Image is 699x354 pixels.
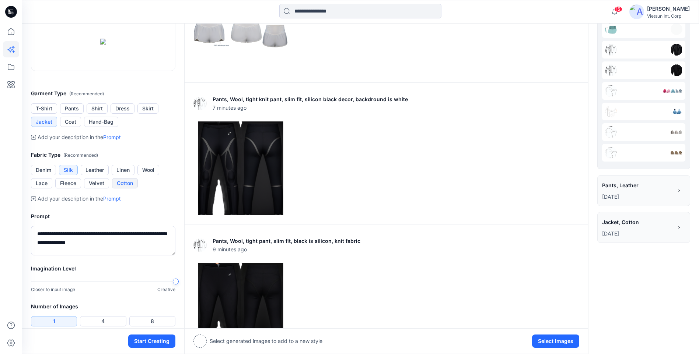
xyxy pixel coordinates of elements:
[671,106,682,117] img: 0.png
[31,316,77,326] button: 1
[31,151,175,160] h2: Fabric Type
[69,91,104,96] span: ( Recommended )
[31,264,175,273] h2: Imagination Level
[81,165,109,175] button: Leather
[605,147,617,159] img: eyJhbGciOiJIUzI1NiIsImtpZCI6IjAiLCJ0eXAiOiJKV1QifQ.eyJkYXRhIjp7InR5cGUiOiJzdG9yYWdlIiwicGF0aCI6Im...
[647,13,690,19] div: Vietsun Int. Corp
[63,152,98,158] span: ( Recommended )
[103,195,121,202] a: Prompt
[31,165,56,175] button: Denim
[213,245,360,253] span: 9 minutes ago
[213,237,360,245] p: Pants, Wool, tight pant, slim fit, black is silicon, knit fabric
[605,64,617,76] img: eyJhbGciOiJIUzI1NiIsImtpZCI6IjAiLCJ0eXAiOiJKV1QifQ.eyJkYXRhIjp7InR5cGUiOiJzdG9yYWdlIiwicGF0aCI6Im...
[128,334,175,348] button: Start Creating
[55,178,81,188] button: Fleece
[87,103,108,114] button: Shirt
[671,147,682,159] img: 0.png
[671,85,682,97] img: 0.png
[80,316,126,326] button: 4
[31,212,175,221] h2: Prompt
[31,302,175,311] h2: Number of Images
[31,103,57,114] button: T-Shirt
[671,64,682,76] img: 0.png
[100,39,106,45] img: 9cbcbf72-24ff-41d1-be41-8e6927b58b78
[213,95,408,104] p: Pants, Wool, tight knit pant, slim fit, silicon black decor, backdround is white
[59,165,78,175] button: Silk
[602,229,673,238] p: October 02, 2025
[213,104,408,111] span: 7 minutes ago
[129,316,175,326] button: 8
[157,286,175,293] p: Creative
[111,103,134,114] button: Dress
[60,103,84,114] button: Pants
[614,6,622,12] span: 15
[84,117,118,127] button: Hand-Bag
[31,117,57,127] button: Jacket
[663,85,675,97] img: 1.png
[605,23,617,35] img: eyJhbGciOiJIUzI1NiIsImtpZCI6IjAiLCJ0eXAiOiJKV1QifQ.eyJkYXRhIjp7InR5cGUiOiJzdG9yYWdlIiwicGF0aCI6Im...
[112,165,134,175] button: Linen
[193,97,207,110] img: eyJhbGciOiJIUzI1NiIsImtpZCI6IjAiLCJ0eXAiOiJKV1QifQ.eyJkYXRhIjp7InR5cGUiOiJzdG9yYWdlIiwicGF0aCI6Im...
[602,180,672,191] span: Pants, Leather
[84,178,109,188] button: Velvet
[647,4,690,13] div: [PERSON_NAME]
[602,217,672,227] span: Jacket, Cotton
[31,286,75,293] p: Closer to input image
[103,134,121,140] a: Prompt
[112,178,138,188] button: Cotton
[31,89,175,98] h2: Garment Type
[137,165,159,175] button: Wool
[193,238,207,252] img: eyJhbGciOiJIUzI1NiIsImtpZCI6IjAiLCJ0eXAiOiJKV1QifQ.eyJkYXRhIjp7InR5cGUiOiJzdG9yYWdlIiwicGF0aCI6Im...
[629,4,644,19] img: avatar
[210,337,322,346] p: Select generated images to add to a new style
[602,192,673,201] p: October 02, 2025
[605,85,617,97] img: eyJhbGciOiJIUzI1NiIsImtpZCI6IjAiLCJ0eXAiOiJKV1QifQ.eyJkYXRhIjp7InR5cGUiOiJzdG9yYWdlIiwicGF0aCI6Im...
[38,133,121,142] p: Add your description in the
[605,44,617,56] img: eyJhbGciOiJIUzI1NiIsImtpZCI6IjAiLCJ0eXAiOiJKV1QifQ.eyJkYXRhIjp7InR5cGUiOiJzdG9yYWdlIiwicGF0aCI6Im...
[605,106,617,117] img: eyJhbGciOiJIUzI1NiIsImtpZCI6IjAiLCJ0eXAiOiJKV1QifQ.eyJkYXRhIjp7InR5cGUiOiJzdG9yYWdlIiwicGF0aCI6Im...
[605,126,617,138] img: eyJhbGciOiJIUzI1NiIsImtpZCI6IjAiLCJ0eXAiOiJKV1QifQ.eyJkYXRhIjp7InR5cGUiOiJzdG9yYWdlIiwicGF0aCI6Im...
[137,103,158,114] button: Skirt
[194,121,287,215] img: 0.png
[38,194,121,203] p: Add your description in the
[671,44,682,56] img: 0.png
[31,178,52,188] button: Lace
[60,117,81,127] button: Coat
[671,126,682,138] img: 0.png
[532,334,579,348] button: Select Images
